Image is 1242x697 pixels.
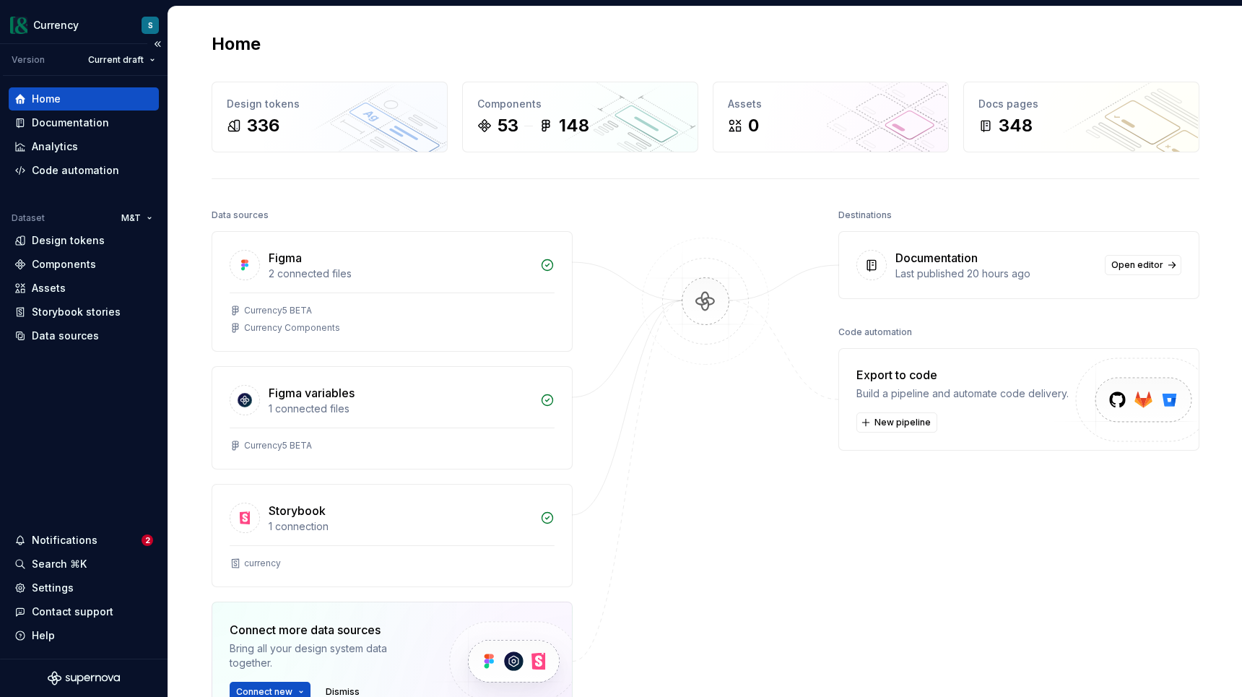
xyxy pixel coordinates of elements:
[9,159,159,182] a: Code automation
[838,205,892,225] div: Destinations
[269,249,302,267] div: Figma
[269,519,531,534] div: 1 connection
[247,114,279,137] div: 336
[148,20,153,31] div: S
[856,366,1069,384] div: Export to code
[477,97,683,111] div: Components
[462,82,698,152] a: Components53148
[748,114,759,137] div: 0
[32,533,97,547] div: Notifications
[115,208,159,228] button: M&T
[9,229,159,252] a: Design tokens
[32,257,96,272] div: Components
[32,557,87,571] div: Search ⌘K
[3,9,165,40] button: CurrencyS
[269,267,531,281] div: 2 connected files
[978,97,1184,111] div: Docs pages
[32,139,78,154] div: Analytics
[230,621,425,638] div: Connect more data sources
[9,576,159,599] a: Settings
[559,114,589,137] div: 148
[895,249,978,267] div: Documentation
[147,34,168,54] button: Collapse sidebar
[121,212,141,224] span: M&T
[32,163,119,178] div: Code automation
[32,92,61,106] div: Home
[9,87,159,111] a: Home
[32,605,113,619] div: Contact support
[32,329,99,343] div: Data sources
[32,581,74,595] div: Settings
[212,205,269,225] div: Data sources
[9,300,159,324] a: Storybook stories
[48,671,120,685] svg: Supernova Logo
[9,253,159,276] a: Components
[12,54,45,66] div: Version
[212,484,573,587] a: Storybook1 connectioncurrency
[9,277,159,300] a: Assets
[838,322,912,342] div: Code automation
[269,502,326,519] div: Storybook
[269,384,355,402] div: Figma variables
[1105,255,1181,275] a: Open editor
[33,18,79,33] div: Currency
[9,624,159,647] button: Help
[713,82,949,152] a: Assets0
[856,386,1069,401] div: Build a pipeline and automate code delivery.
[9,553,159,576] button: Search ⌘K
[244,305,312,316] div: Currency5 BETA
[212,231,573,352] a: Figma2 connected filesCurrency5 BETACurrency Components
[895,267,1096,281] div: Last published 20 hours ago
[874,417,931,428] span: New pipeline
[32,116,109,130] div: Documentation
[32,281,66,295] div: Assets
[230,641,425,670] div: Bring all your design system data together.
[963,82,1199,152] a: Docs pages348
[88,54,144,66] span: Current draft
[32,305,121,319] div: Storybook stories
[9,600,159,623] button: Contact support
[1111,259,1163,271] span: Open editor
[244,322,340,334] div: Currency Components
[498,114,518,137] div: 53
[212,366,573,469] a: Figma variables1 connected filesCurrency5 BETA
[728,97,934,111] div: Assets
[269,402,531,416] div: 1 connected files
[244,558,281,569] div: currency
[32,628,55,643] div: Help
[212,82,448,152] a: Design tokens336
[9,135,159,158] a: Analytics
[142,534,153,546] span: 2
[82,50,162,70] button: Current draft
[9,529,159,552] button: Notifications2
[32,233,105,248] div: Design tokens
[212,33,261,56] h2: Home
[244,440,312,451] div: Currency5 BETA
[9,111,159,134] a: Documentation
[227,97,433,111] div: Design tokens
[10,17,27,34] img: 77b064d8-59cc-4dbd-8929-60c45737814c.png
[9,324,159,347] a: Data sources
[999,114,1033,137] div: 348
[12,212,45,224] div: Dataset
[856,412,937,433] button: New pipeline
